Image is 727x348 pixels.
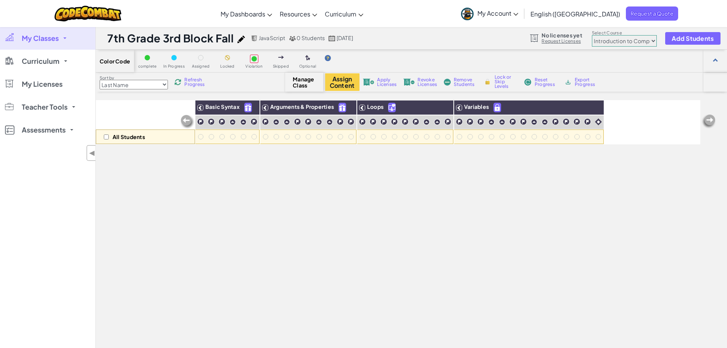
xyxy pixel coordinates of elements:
[22,58,60,65] span: Curriculum
[325,55,331,61] img: IconHint.svg
[337,34,353,41] span: [DATE]
[477,118,484,125] img: IconChallengeLevel.svg
[672,35,714,42] span: Add Students
[107,31,234,45] h1: 7th Grade 3rd Block Fall
[665,32,720,45] button: Add Students
[595,118,602,125] img: IconIntro.svg
[488,119,495,125] img: IconPracticeLevel.svg
[221,10,265,18] span: My Dashboards
[388,103,395,112] img: IconUnlockWithCall.svg
[401,118,409,125] img: IconChallengeLevel.svg
[454,78,477,87] span: Remove Students
[180,114,195,129] img: Arrow_Left_Inactive.png
[326,119,333,125] img: IconPracticeLevel.svg
[259,34,285,41] span: JavaScript
[552,118,559,125] img: IconChallengeLevel.svg
[464,103,489,110] span: Variables
[55,6,121,21] img: CodeCombat logo
[535,78,558,87] span: Reset Progress
[276,3,321,24] a: Resources
[563,118,570,125] img: IconChallengeLevel.svg
[250,118,258,125] img: IconChallengeLevel.svg
[626,6,678,21] a: Request a Quote
[245,64,263,68] span: Violation
[542,38,582,44] a: Request Licenses
[499,119,505,125] img: IconPracticeLevel.svg
[192,64,210,68] span: Assigned
[527,3,624,24] a: English ([GEOGRAPHIC_DATA])
[100,75,168,81] label: Sort by
[564,79,572,86] img: IconArchive.svg
[520,118,527,125] img: IconChallengeLevel.svg
[305,55,310,61] img: IconOptionalLevel.svg
[22,81,63,87] span: My Licenses
[701,114,716,129] img: Arrow_Left_Inactive.png
[403,79,415,86] img: IconLicenseRevoke.svg
[217,3,276,24] a: My Dashboards
[184,78,208,87] span: Refresh Progress
[444,118,451,125] img: IconChallengeLevel.svg
[573,118,580,125] img: IconChallengeLevel.svg
[240,119,247,125] img: IconPracticeLevel.svg
[494,103,501,112] img: IconPaidLevel.svg
[575,78,598,87] span: Export Progress
[363,79,374,86] img: IconLicenseApply.svg
[299,64,316,68] span: Optional
[325,10,356,18] span: Curriculum
[584,118,591,125] img: IconChallengeLevel.svg
[530,10,620,18] span: English ([GEOGRAPHIC_DATA])
[297,34,325,41] span: 0 Students
[163,64,185,68] span: In Progress
[524,79,532,86] img: IconReset.svg
[22,35,59,42] span: My Classes
[280,10,310,18] span: Resources
[113,134,145,140] p: All Students
[262,118,269,125] img: IconChallengeLevel.svg
[456,118,463,125] img: IconChallengeLevel.svg
[367,103,384,110] span: Loops
[412,118,419,125] img: IconChallengeLevel.svg
[542,119,548,125] img: IconPracticeLevel.svg
[380,118,387,125] img: IconChallengeLevel.svg
[391,118,398,125] img: IconChallengeLevel.svg
[337,118,344,125] img: IconChallengeLevel.svg
[251,36,258,41] img: javascript.png
[359,118,366,125] img: IconChallengeLevel.svg
[270,103,334,110] span: Arguments & Properties
[284,119,290,125] img: IconPracticeLevel.svg
[294,118,301,125] img: IconChallengeLevel.svg
[89,147,95,159] span: ◀
[444,79,451,86] img: IconRemoveStudents.svg
[329,36,335,41] img: calendar.svg
[423,119,430,125] img: IconPracticeLevel.svg
[293,76,315,88] span: Manage Class
[369,118,377,125] img: IconChallengeLevel.svg
[484,78,492,85] img: IconLock.svg
[22,126,66,133] span: Assessments
[289,36,296,41] img: MultipleUsers.png
[466,118,474,125] img: IconChallengeLevel.svg
[377,78,397,87] span: Apply Licenses
[592,30,657,36] label: Select Course
[542,32,582,38] span: No licenses yet
[347,118,355,125] img: IconChallengeLevel.svg
[208,118,215,125] img: IconChallengeLevel.svg
[205,103,240,110] span: Basic Syntax
[174,79,181,86] img: IconReload.svg
[220,64,234,68] span: Locked
[477,9,518,17] span: My Account
[229,119,236,125] img: IconPracticeLevel.svg
[273,119,279,125] img: IconPracticeLevel.svg
[434,119,440,125] img: IconPracticeLevel.svg
[138,64,157,68] span: complete
[461,8,474,20] img: avatar
[531,119,537,125] img: IconPracticeLevel.svg
[218,118,226,125] img: IconChallengeLevel.svg
[321,3,367,24] a: Curriculum
[245,103,251,112] img: IconFreeLevelv2.svg
[278,56,284,59] img: IconSkippedLevel.svg
[418,78,437,87] span: Revoke Licenses
[509,118,516,125] img: IconChallengeLevel.svg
